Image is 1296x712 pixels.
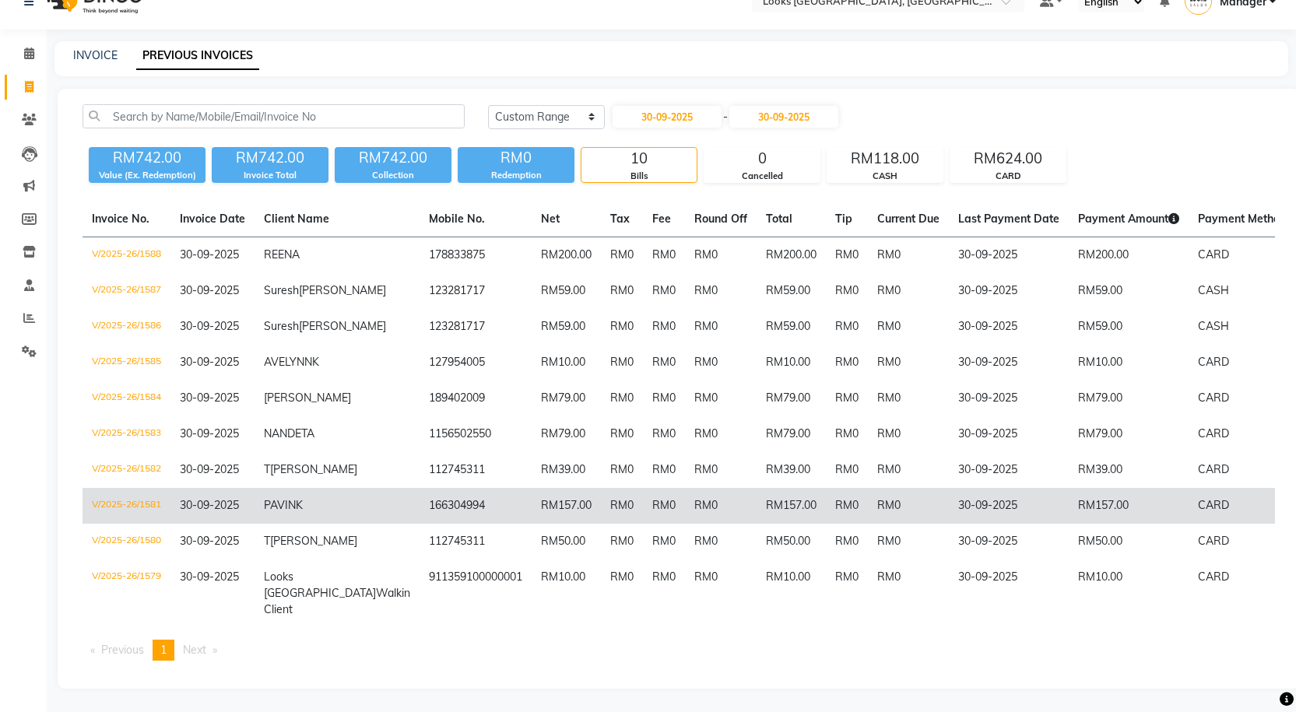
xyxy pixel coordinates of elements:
div: RM742.00 [335,147,451,169]
td: RM0 [601,309,643,345]
span: CARD [1198,355,1229,369]
span: 30-09-2025 [180,534,239,548]
span: CARD [1198,426,1229,440]
td: V/2025-26/1588 [83,237,170,274]
td: RM10.00 [1069,345,1189,381]
span: 30-09-2025 [180,498,239,512]
span: NANDETA [264,426,314,440]
td: RM39.00 [757,452,826,488]
span: Net [541,212,560,226]
td: RM0 [643,273,685,309]
td: RM0 [601,273,643,309]
span: K [312,355,319,369]
span: Current Due [877,212,940,226]
td: RM0 [685,524,757,559]
td: RM200.00 [1069,237,1189,274]
td: 30-09-2025 [949,237,1069,274]
span: CARD [1198,462,1229,476]
div: Cancelled [704,170,820,183]
td: RM0 [643,381,685,416]
td: V/2025-26/1580 [83,524,170,559]
td: RM0 [868,237,949,274]
td: RM0 [826,381,868,416]
td: RM0 [868,309,949,345]
span: 30-09-2025 [180,391,239,405]
span: [PERSON_NAME] [264,391,351,405]
span: [PERSON_NAME] [299,283,386,297]
span: Suresh [264,319,299,333]
span: Round Off [694,212,747,226]
div: Collection [335,169,451,182]
td: RM0 [601,452,643,488]
div: CASH [827,170,943,183]
td: V/2025-26/1586 [83,309,170,345]
span: CARD [1198,391,1229,405]
td: 1156502550 [420,416,532,452]
span: K [296,498,303,512]
td: RM79.00 [757,416,826,452]
span: Previous [101,643,144,657]
td: RM59.00 [757,309,826,345]
a: INVOICE [73,48,118,62]
div: CARD [950,170,1066,183]
td: 911359100000001 [420,559,532,627]
td: 30-09-2025 [949,381,1069,416]
td: 30-09-2025 [949,309,1069,345]
span: 30-09-2025 [180,426,239,440]
div: Invoice Total [212,169,328,182]
td: RM79.00 [532,381,601,416]
td: RM0 [601,488,643,524]
a: PREVIOUS INVOICES [136,42,259,70]
span: CASH [1198,319,1229,333]
td: 166304994 [420,488,532,524]
td: V/2025-26/1582 [83,452,170,488]
td: V/2025-26/1585 [83,345,170,381]
span: Payment Amount [1078,212,1179,226]
td: RM0 [826,309,868,345]
td: RM0 [685,273,757,309]
td: RM0 [685,452,757,488]
td: RM39.00 [1069,452,1189,488]
td: 112745311 [420,452,532,488]
td: RM0 [868,559,949,627]
span: Suresh [264,283,299,297]
td: RM0 [868,524,949,559]
td: RM10.00 [532,559,601,627]
td: RM200.00 [757,237,826,274]
td: RM0 [643,559,685,627]
span: T [264,462,270,476]
td: RM200.00 [532,237,601,274]
td: 30-09-2025 [949,524,1069,559]
td: RM0 [826,559,868,627]
span: Looks [GEOGRAPHIC_DATA] [264,570,376,600]
td: RM0 [601,381,643,416]
td: RM0 [601,524,643,559]
span: REENA [264,247,300,261]
td: RM79.00 [1069,416,1189,452]
td: RM0 [601,416,643,452]
td: 127954005 [420,345,532,381]
td: RM0 [685,237,757,274]
span: Tax [610,212,630,226]
td: RM0 [643,416,685,452]
td: RM59.00 [1069,273,1189,309]
span: [PERSON_NAME] [270,534,357,548]
td: RM0 [826,237,868,274]
input: Start Date [613,106,722,128]
div: 0 [704,148,820,170]
td: RM10.00 [757,559,826,627]
td: RM157.00 [1069,488,1189,524]
td: V/2025-26/1581 [83,488,170,524]
td: RM79.00 [1069,381,1189,416]
div: Redemption [458,169,574,182]
span: Mobile No. [429,212,485,226]
td: RM0 [685,488,757,524]
td: RM0 [826,524,868,559]
td: RM0 [643,452,685,488]
span: PAVIN [264,498,296,512]
td: RM59.00 [1069,309,1189,345]
td: RM10.00 [757,345,826,381]
td: RM79.00 [757,381,826,416]
td: RM50.00 [1069,524,1189,559]
span: 30-09-2025 [180,319,239,333]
